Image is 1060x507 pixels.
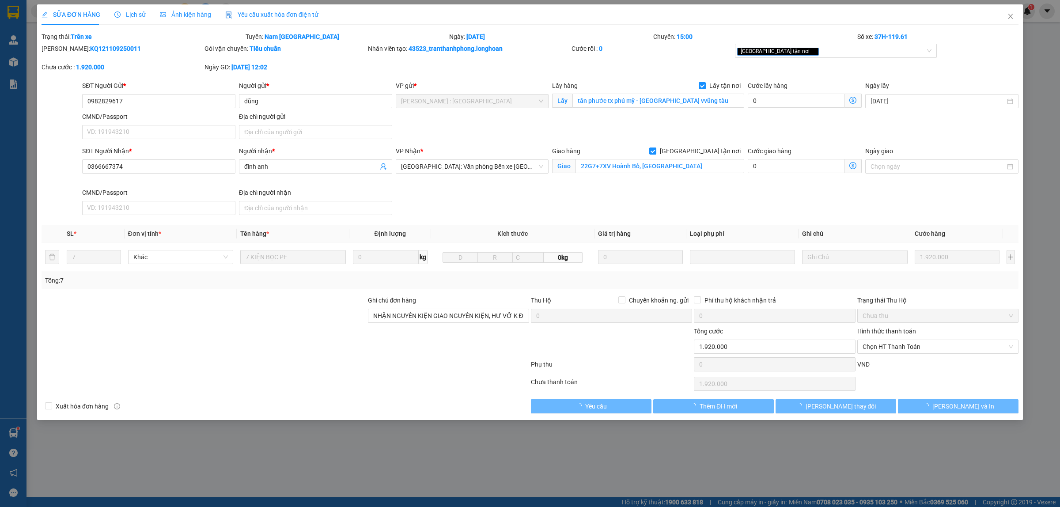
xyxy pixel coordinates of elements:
span: [GEOGRAPHIC_DATA] tận nơi [656,146,744,156]
div: Chưa thanh toán [530,377,693,393]
div: Người gửi [239,81,392,91]
span: Chuyển khoản ng. gửi [625,295,692,305]
div: Chuyến: [652,32,856,42]
b: 1.920.000 [76,64,104,71]
div: Địa chỉ người nhận [239,188,392,197]
span: SL [67,230,74,237]
span: VP Nhận [396,148,420,155]
span: [PERSON_NAME] thay đổi [806,401,876,411]
input: Lấy tận nơi [572,94,744,108]
span: user-add [380,163,387,170]
b: Nam [GEOGRAPHIC_DATA] [265,33,339,40]
span: VND [857,361,870,368]
input: Ngày giao [871,162,1005,171]
input: Địa chỉ của người nhận [239,201,392,215]
span: Chọn HT Thanh Toán [863,340,1013,353]
input: 0 [598,250,683,264]
input: Cước lấy hàng [748,94,844,108]
button: delete [45,250,59,264]
span: Định lượng [375,230,406,237]
span: [PERSON_NAME] và In [932,401,994,411]
span: Yêu cầu [585,401,607,411]
button: Yêu cầu [531,399,651,413]
button: plus [1007,250,1015,264]
span: info-circle [114,403,120,409]
b: Tiêu chuẩn [250,45,281,52]
input: VD: Bàn, Ghế [240,250,345,264]
b: 43523_tranthanhphong.longhoan [409,45,503,52]
b: [DATE] 12:02 [231,64,267,71]
b: Trên xe [71,33,92,40]
label: Ghi chú đơn hàng [368,297,416,304]
span: Giá trị hàng [598,230,631,237]
span: Lấy tận nơi [706,81,744,91]
span: dollar-circle [849,162,856,169]
button: Close [998,4,1023,29]
span: dollar-circle [849,97,856,104]
input: Ghi Chú [802,250,907,264]
span: Chưa thu [863,309,1013,322]
span: kg [419,250,428,264]
span: Xuất hóa đơn hàng [52,401,112,411]
div: Chưa cước : [42,62,203,72]
div: VP gửi [396,81,549,91]
span: Lấy [552,94,572,108]
span: Cước hàng [915,230,945,237]
div: Cước rồi : [572,44,733,53]
button: Thêm ĐH mới [653,399,774,413]
span: SỬA ĐƠN HÀNG [42,11,100,18]
button: [PERSON_NAME] thay đổi [776,399,896,413]
div: Tổng: 7 [45,276,409,285]
span: close [1007,13,1014,20]
div: [PERSON_NAME]: [42,44,203,53]
label: Ngày lấy [865,82,889,89]
span: loading [923,403,932,409]
span: Tổng cước [694,328,723,335]
b: 37H-119.61 [874,33,908,40]
span: Lấy hàng [552,82,578,89]
div: CMND/Passport [82,188,235,197]
span: Hồ Chí Minh : Kho Quận 12 [401,95,544,108]
span: close [811,49,815,53]
b: 0 [599,45,602,52]
input: Ngày lấy [871,96,1005,106]
input: Ghi chú đơn hàng [368,309,529,323]
input: Giao tận nơi [575,159,744,173]
label: Cước lấy hàng [748,82,787,89]
b: [DATE] [466,33,485,40]
th: Ghi chú [799,225,911,242]
div: Trạng thái: [41,32,245,42]
div: Ngày GD: [204,62,366,72]
span: Yêu cầu xuất hóa đơn điện tử [225,11,318,18]
span: Thu Hộ [531,297,551,304]
span: Giao [552,159,575,173]
div: Số xe: [856,32,1019,42]
img: icon [225,11,232,19]
b: 15:00 [677,33,693,40]
label: Hình thức thanh toán [857,328,916,335]
label: Cước giao hàng [748,148,791,155]
span: Đơn vị tính [128,230,161,237]
div: Gói vận chuyển: [204,44,366,53]
input: D [443,252,478,263]
div: SĐT Người Gửi [82,81,235,91]
span: Lịch sử [114,11,146,18]
span: Phí thu hộ khách nhận trả [701,295,780,305]
div: Ngày: [448,32,652,42]
span: loading [796,403,806,409]
div: Tuyến: [245,32,449,42]
span: Ảnh kiện hàng [160,11,211,18]
th: Loại phụ phí [686,225,799,242]
span: loading [575,403,585,409]
button: [PERSON_NAME] và In [898,399,1018,413]
span: [GEOGRAPHIC_DATA] tận nơi [737,48,819,56]
span: 0kg [544,252,583,263]
span: Giao hàng [552,148,580,155]
input: Địa chỉ của người gửi [239,125,392,139]
div: Người nhận [239,146,392,156]
span: edit [42,11,48,18]
span: Hải Phòng: Văn phòng Bến xe Thượng Lý [401,160,544,173]
div: CMND/Passport [82,112,235,121]
input: Cước giao hàng [748,159,844,173]
div: Phụ thu [530,359,693,375]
